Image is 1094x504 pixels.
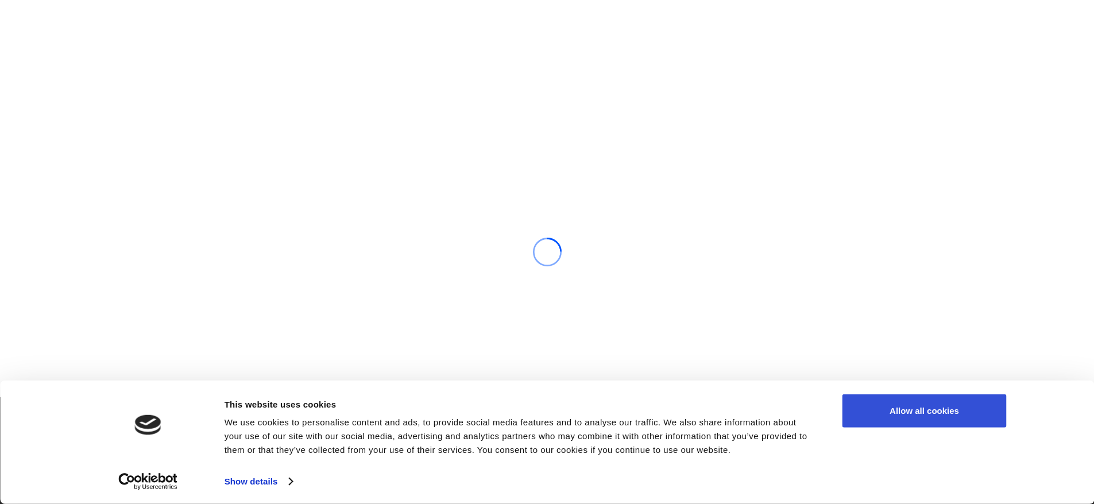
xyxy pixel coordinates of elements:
[225,397,817,411] div: This website uses cookies
[225,473,292,490] a: Show details
[225,416,817,457] div: We use cookies to personalise content and ads, to provide social media features and to analyse ou...
[842,394,1007,428] button: Allow all cookies
[135,415,161,435] img: logo
[98,473,198,490] a: Usercentrics Cookiebot - opens in a new window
